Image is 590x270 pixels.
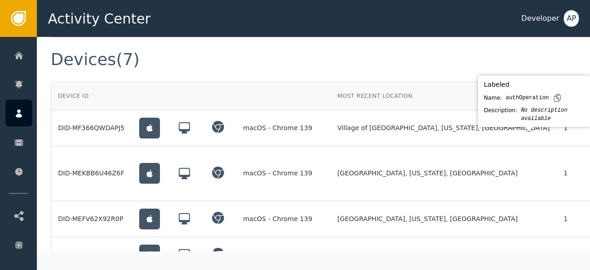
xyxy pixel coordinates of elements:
div: DID-ME3I4BAM9OGD [58,250,125,260]
div: Labeled [484,80,584,90]
th: Most Recent Location [330,82,557,110]
div: Developer [521,13,559,24]
span: [GEOGRAPHIC_DATA], [US_STATE], [GEOGRAPHIC_DATA] [337,250,518,260]
div: macOS - Chrome 139 [243,250,323,260]
span: [GEOGRAPHIC_DATA], [US_STATE], [GEOGRAPHIC_DATA] [337,168,518,178]
th: Device ID [51,82,132,110]
button: AP [564,10,579,27]
div: macOS - Chrome 139 [243,123,323,133]
span: [GEOGRAPHIC_DATA], [US_STATE], [GEOGRAPHIC_DATA] [337,214,518,224]
div: Devices (7) [51,51,140,68]
div: DID-MEKBB6U46Z6F [58,168,125,178]
div: Name: [484,94,502,102]
div: Description: [484,106,517,123]
div: DID-MEFV62X92R0P [58,214,125,224]
div: macOS - Chrome 139 [243,168,323,178]
span: Activity Center [48,8,151,29]
div: No description available [521,106,584,123]
div: macOS - Chrome 139 [243,214,323,224]
div: authOperation [506,94,549,102]
div: DID-MF366QWDAPJ5 [58,123,125,133]
span: Village of [GEOGRAPHIC_DATA], [US_STATE], [GEOGRAPHIC_DATA] [337,123,550,133]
